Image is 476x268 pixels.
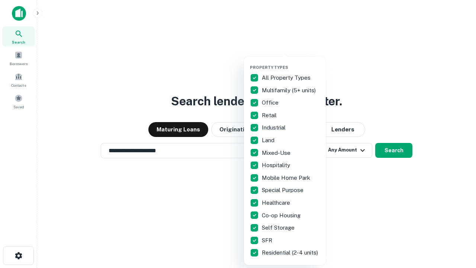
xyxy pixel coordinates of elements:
p: Self Storage [262,223,296,232]
p: Hospitality [262,161,292,170]
p: Office [262,98,280,107]
p: Industrial [262,123,287,132]
p: Multifamily (5+ units) [262,86,317,95]
p: Co-op Housing [262,211,302,220]
span: Property Types [250,65,288,70]
p: Mixed-Use [262,149,292,157]
p: All Property Types [262,73,312,82]
p: SFR [262,236,274,245]
p: Healthcare [262,198,292,207]
p: Residential (2-4 units) [262,248,319,257]
iframe: Chat Widget [439,208,476,244]
p: Special Purpose [262,186,305,195]
p: Land [262,136,276,145]
p: Retail [262,111,278,120]
p: Mobile Home Park [262,173,312,182]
